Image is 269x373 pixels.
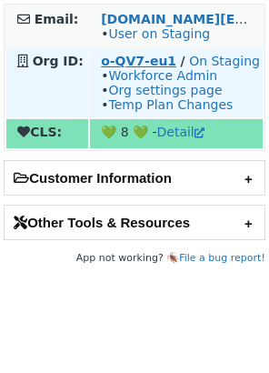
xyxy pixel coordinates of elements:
td: 💚 8 💚 - [90,119,263,148]
a: Workforce Admin [108,68,217,83]
a: File a bug report! [179,252,265,264]
a: Temp Plan Changes [108,97,233,112]
strong: CLS: [17,125,62,139]
h2: Customer Information [5,161,264,195]
a: On Staging [189,54,260,68]
a: User on Staging [108,26,210,41]
span: • • • [101,68,233,112]
a: Detail [157,125,204,139]
a: o-QV7-eu1 [101,54,176,68]
strong: / [181,54,185,68]
strong: Org ID: [33,54,84,68]
strong: Email: [35,12,79,26]
footer: App not working? 🪳 [4,249,265,267]
span: • [101,26,210,41]
h2: Other Tools & Resources [5,206,264,239]
a: Org settings page [108,83,222,97]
